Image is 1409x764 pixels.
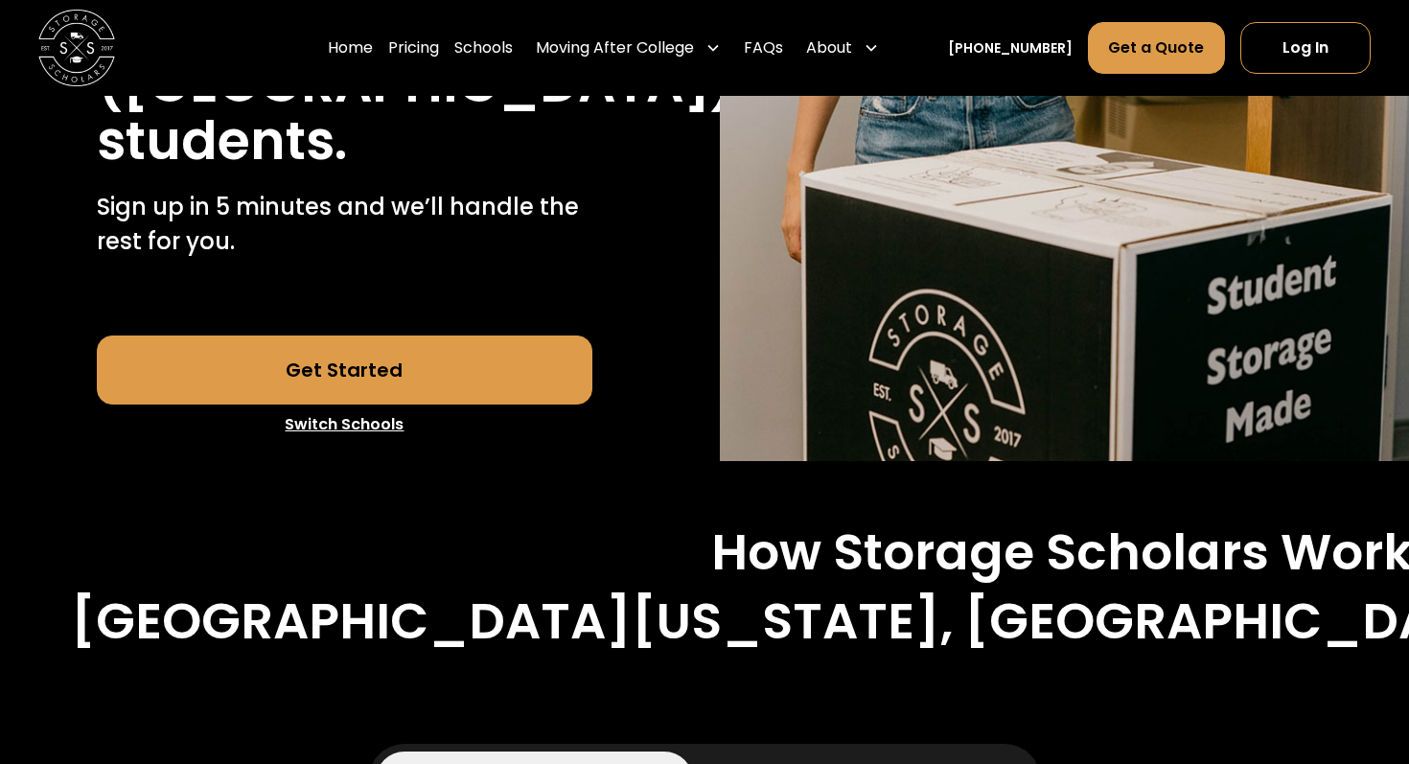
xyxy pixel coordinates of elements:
a: Get a Quote [1088,22,1224,74]
a: Schools [454,21,513,75]
a: [PHONE_NUMBER] [948,38,1073,58]
div: About [806,36,852,59]
a: Home [328,21,373,75]
div: Moving After College [528,21,728,75]
a: Get Started [97,336,593,405]
div: About [798,21,887,75]
img: Storage Scholars main logo [38,10,115,86]
a: Log In [1240,22,1371,74]
p: Sign up in 5 minutes and we’ll handle the rest for you. [97,190,593,259]
a: FAQs [744,21,783,75]
a: Pricing [388,21,439,75]
a: Switch Schools [97,405,593,445]
h1: students. [97,112,347,171]
div: Moving After College [536,36,694,59]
